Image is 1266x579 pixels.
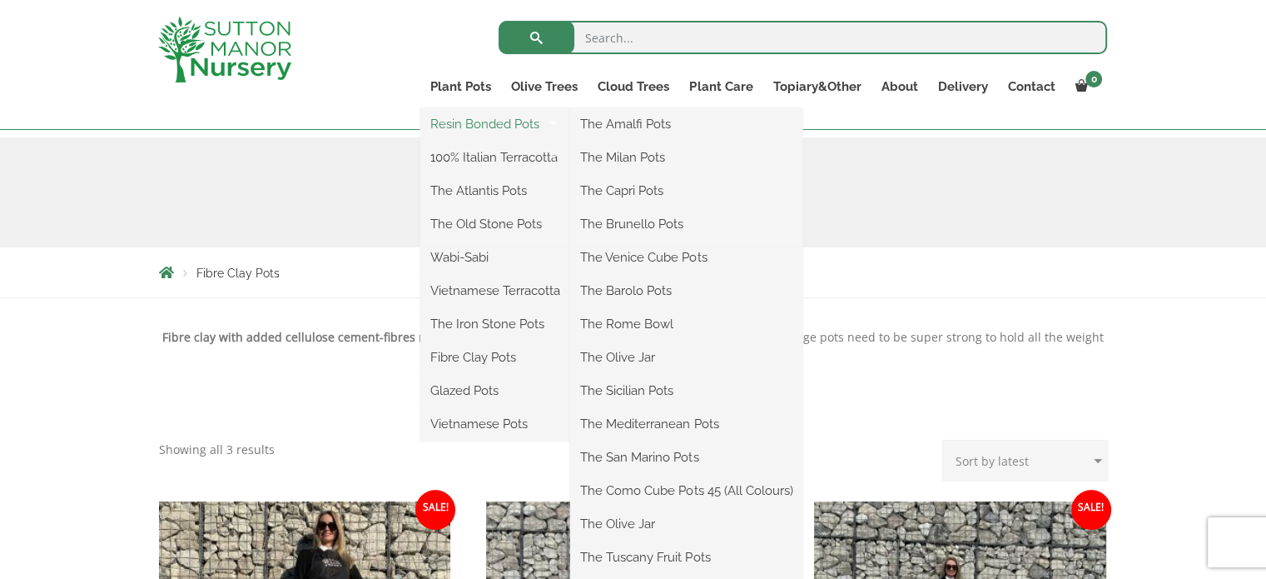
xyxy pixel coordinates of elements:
span: 0 [1085,71,1102,87]
a: Plant Pots [420,75,501,98]
a: Cloud Trees [588,75,679,98]
a: Glazed Pots [420,378,570,403]
a: Delivery [927,75,997,98]
a: Plant Care [679,75,762,98]
span: Sale! [415,490,455,530]
a: The Tuscany Fruit Pots [570,545,802,570]
a: Resin Bonded Pots [420,112,570,137]
a: Contact [997,75,1065,98]
a: Topiary&Other [762,75,871,98]
a: The Como Cube Pots 45 (All Colours) [570,478,802,503]
a: Vietnamese Terracotta [420,278,570,303]
a: The Old Stone Pots [420,212,570,237]
a: The Barolo Pots [570,278,802,303]
a: Wabi-Sabi [420,245,570,270]
span: Fibre Clay Pots [196,267,280,280]
a: The Venice Cube Pots [570,245,802,270]
a: The San Marino Pots [570,445,802,470]
nav: Breadcrumbs [159,266,1108,279]
p: Large pots need to be super strong to hold all the weight of the soil with in it, also a large tr... [159,327,1108,367]
a: The Amalfi Pots [570,112,802,137]
a: The Olive Jar [570,345,802,370]
p: Showing all 3 results [159,440,275,460]
input: Search... [499,21,1107,54]
a: Vietnamese Pots [420,412,570,437]
img: logo [158,17,291,82]
a: Olive Trees [501,75,588,98]
a: About [871,75,927,98]
a: The Rome Bowl [570,312,802,337]
a: 0 [1065,75,1107,98]
strong: Fibre clay with added cellulose cement-fibres making these large pots the strongest fibre clay po... [162,329,786,345]
a: The Capri Pots [570,178,802,203]
a: The Olive Jar [570,512,802,537]
a: The Sicilian Pots [570,378,802,403]
select: Shop order [942,440,1108,482]
a: Fibre Clay Pots [420,345,570,370]
a: The Atlantis Pots [420,178,570,203]
h1: Fibre Clay Pots [159,177,1108,207]
a: 100% Italian Terracotta [420,145,570,170]
a: The Milan Pots [570,145,802,170]
a: The Iron Stone Pots [420,312,570,337]
a: The Mediterranean Pots [570,412,802,437]
span: Sale! [1071,490,1111,530]
a: The Brunello Pots [570,212,802,237]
